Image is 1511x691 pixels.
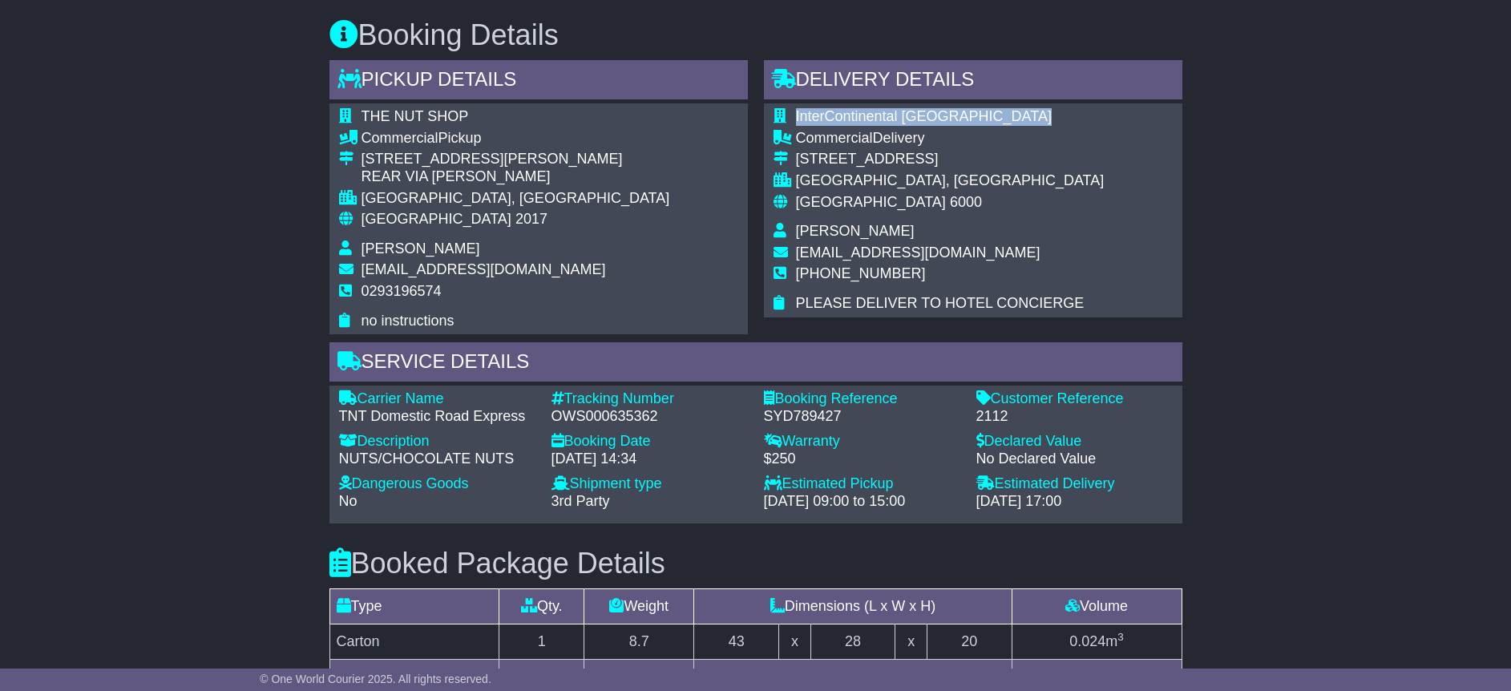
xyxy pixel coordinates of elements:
[362,151,670,168] div: [STREET_ADDRESS][PERSON_NAME]
[362,130,438,146] span: Commercial
[584,589,694,624] td: Weight
[764,433,960,451] div: Warranty
[1117,666,1124,678] sup: 3
[362,283,442,299] span: 0293196574
[362,168,670,186] div: REAR VIA [PERSON_NAME]
[362,211,511,227] span: [GEOGRAPHIC_DATA]
[551,433,748,451] div: Booking Date
[362,261,606,277] span: [EMAIL_ADDRESS][DOMAIN_NAME]
[339,493,358,509] span: No
[339,433,535,451] div: Description
[551,408,748,426] div: OWS000635362
[1069,633,1105,649] span: 0.024
[796,108,1052,124] span: InterContinental [GEOGRAPHIC_DATA]
[339,451,535,468] div: NUTS/CHOCOLATE NUTS
[810,624,895,660] td: 28
[694,589,1012,624] td: Dimensions (L x W x H)
[796,295,1085,311] span: PLEASE DELIVER TO HOTEL CONCIERGE
[329,589,499,624] td: Type
[796,223,915,239] span: [PERSON_NAME]
[551,493,610,509] span: 3rd Party
[339,390,535,408] div: Carrier Name
[976,408,1173,426] div: 2112
[694,624,779,660] td: 43
[362,130,670,147] div: Pickup
[362,313,455,329] span: no instructions
[339,475,535,493] div: Dangerous Goods
[329,19,1182,51] h3: Booking Details
[895,624,927,660] td: x
[329,342,1182,386] div: Service Details
[950,194,982,210] span: 6000
[362,240,480,257] span: [PERSON_NAME]
[976,390,1173,408] div: Customer Reference
[515,211,547,227] span: 2017
[260,673,491,685] span: © One World Courier 2025. All rights reserved.
[796,130,1105,147] div: Delivery
[796,265,926,281] span: [PHONE_NUMBER]
[976,451,1173,468] div: No Declared Value
[927,624,1012,660] td: 20
[976,475,1173,493] div: Estimated Delivery
[339,408,535,426] div: TNT Domestic Road Express
[499,589,584,624] td: Qty.
[1117,631,1124,643] sup: 3
[551,451,748,468] div: [DATE] 14:34
[779,624,810,660] td: x
[976,433,1173,451] div: Declared Value
[329,548,1182,580] h3: Booked Package Details
[329,624,499,660] td: Carton
[796,244,1040,261] span: [EMAIL_ADDRESS][DOMAIN_NAME]
[764,60,1182,103] div: Delivery Details
[764,451,960,468] div: $250
[551,390,748,408] div: Tracking Number
[1012,589,1182,624] td: Volume
[362,190,670,208] div: [GEOGRAPHIC_DATA], [GEOGRAPHIC_DATA]
[796,130,873,146] span: Commercial
[796,194,946,210] span: [GEOGRAPHIC_DATA]
[764,493,960,511] div: [DATE] 09:00 to 15:00
[362,108,469,124] span: THE NUT SHOP
[796,151,1105,168] div: [STREET_ADDRESS]
[796,172,1105,190] div: [GEOGRAPHIC_DATA], [GEOGRAPHIC_DATA]
[764,408,960,426] div: SYD789427
[1012,624,1182,660] td: m
[329,60,748,103] div: Pickup Details
[551,475,748,493] div: Shipment type
[764,475,960,493] div: Estimated Pickup
[976,493,1173,511] div: [DATE] 17:00
[499,624,584,660] td: 1
[584,624,694,660] td: 8.7
[764,390,960,408] div: Booking Reference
